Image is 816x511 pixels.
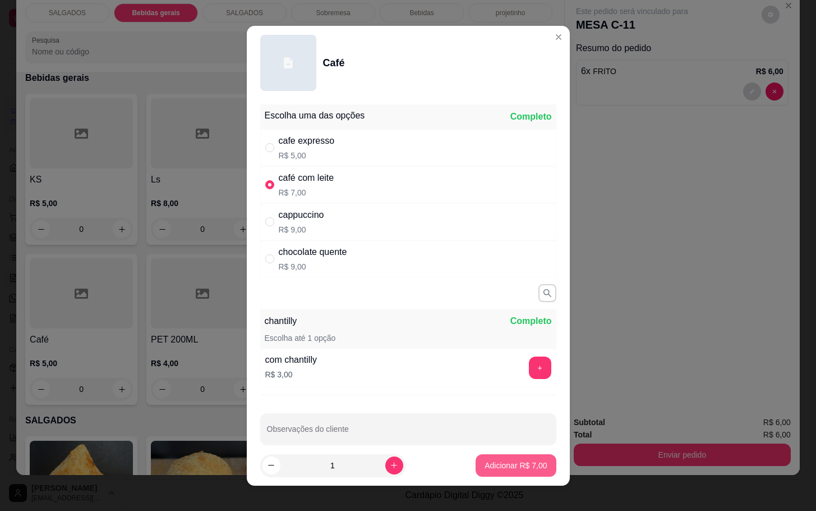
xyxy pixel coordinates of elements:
button: Close [550,28,568,46]
p: chantilly [265,314,297,328]
p: R$ 9,00 [279,224,324,235]
input: Observações do cliente [267,428,550,439]
button: add [529,357,551,379]
p: Adicionar R$ 7,00 [485,460,547,471]
button: Adicionar R$ 7,00 [476,454,556,477]
button: increase-product-quantity [385,457,403,474]
p: R$ 3,00 [265,369,317,380]
p: Completo [510,314,552,328]
p: R$ 9,00 [279,261,347,272]
div: cappuccino [279,208,324,222]
p: Escolha até 1 opção [265,332,336,344]
div: chocolate quente [279,245,347,259]
p: R$ 7,00 [279,187,334,198]
p: R$ 5,00 [279,150,335,161]
button: decrease-product-quantity [262,457,280,474]
div: Escolha uma das opções [265,109,365,122]
div: café com leite [279,171,334,185]
div: Café [323,55,345,71]
div: cafe expresso [279,134,335,148]
div: com chantilly [265,353,317,367]
div: Completo [510,110,552,124]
